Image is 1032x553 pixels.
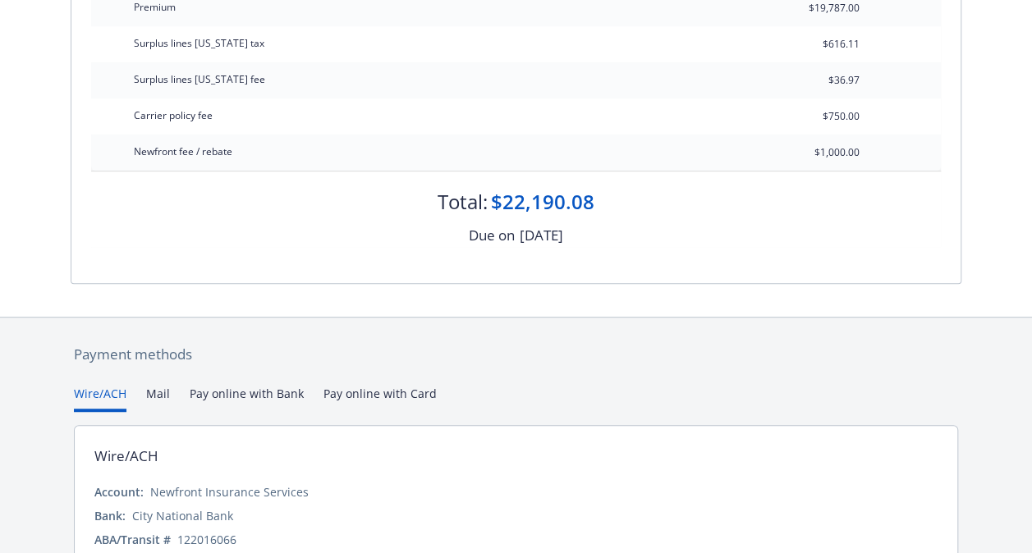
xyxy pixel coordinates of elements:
button: Pay online with Card [323,385,437,412]
button: Mail [146,385,170,412]
input: 0.00 [763,32,869,57]
div: Newfront Insurance Services [150,483,309,500]
div: Payment methods [74,344,958,365]
div: ABA/Transit # [94,531,171,548]
div: Wire/ACH [94,446,158,467]
div: Bank: [94,507,126,524]
div: City National Bank [132,507,233,524]
input: 0.00 [763,104,869,129]
div: $22,190.08 [491,188,594,216]
div: Due on [469,225,515,246]
button: Wire/ACH [74,385,126,412]
span: Newfront fee / rebate [134,144,232,158]
div: Account: [94,483,144,500]
div: Total: [438,188,488,216]
span: Carrier policy fee [134,108,213,122]
span: Surplus lines [US_STATE] tax [134,36,264,50]
input: 0.00 [763,68,869,93]
div: 122016066 [177,531,236,548]
span: Surplus lines [US_STATE] fee [134,72,265,86]
div: [DATE] [520,225,563,246]
input: 0.00 [763,140,869,165]
button: Pay online with Bank [190,385,304,412]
